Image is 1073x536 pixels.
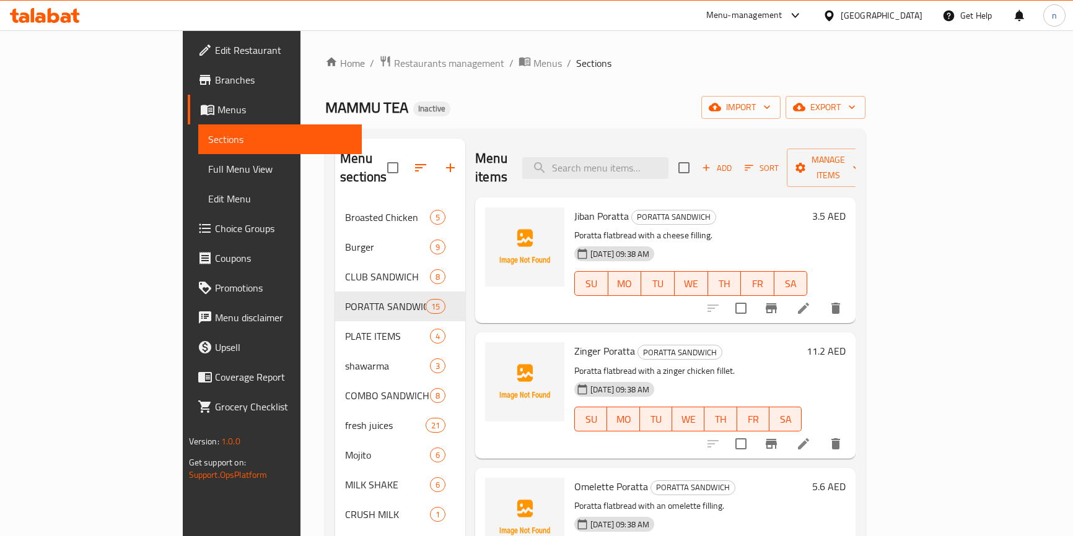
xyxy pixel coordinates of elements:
li: / [567,56,571,71]
span: Select to update [728,431,754,457]
span: Branches [215,72,352,87]
span: TH [709,410,732,428]
button: SA [769,407,802,431]
span: Jiban Poratta [574,207,629,225]
button: Manage items [787,149,870,187]
a: Edit Menu [198,184,362,214]
span: TU [646,275,670,293]
span: COMBO SANDWICH [345,388,430,403]
span: MO [612,410,634,428]
div: COMBO SANDWICH8 [335,381,465,410]
span: Sections [208,132,352,147]
div: shawarma [345,358,430,373]
a: Sections [198,124,362,154]
div: Menu-management [706,8,782,23]
span: MILK SHAKE [345,477,430,492]
div: Broasted Chicken5 [335,202,465,232]
a: Restaurants management [379,55,504,71]
span: 1 [431,509,445,521]
span: Upsell [215,340,352,355]
span: n [1052,9,1057,22]
span: Zinger Poratta [574,342,635,360]
a: Upsell [188,332,362,362]
div: Mojito6 [335,440,465,470]
p: Poratta flatbread with a cheese filling. [574,228,807,243]
li: / [509,56,514,71]
button: delete [821,293,851,323]
a: Edit menu item [796,436,811,451]
div: items [426,299,445,314]
div: items [426,418,445,433]
span: 5 [431,212,445,223]
span: 15 [426,301,445,313]
div: shawarma3 [335,351,465,381]
div: items [430,358,445,373]
span: SA [774,410,797,428]
div: MILK SHAKE6 [335,470,465,499]
span: Full Menu View [208,162,352,176]
a: Coupons [188,243,362,273]
span: 6 [431,449,445,461]
div: [GEOGRAPHIC_DATA] [841,9,922,22]
span: Get support on: [189,454,246,470]
button: TU [640,407,672,431]
div: items [430,329,445,344]
div: PORATTA SANDWICH [637,345,722,360]
span: Grocery Checklist [215,399,352,414]
div: CRUSH MILK1 [335,499,465,529]
a: Support.OpsPlatform [189,467,268,483]
button: delete [821,429,851,459]
span: 21 [426,420,445,431]
p: Poratta flatbread with a zinger chicken fillet. [574,363,802,379]
div: fresh juices21 [335,410,465,440]
h6: 5.6 AED [812,478,846,495]
span: export [795,100,856,115]
div: items [430,507,445,522]
span: WE [680,275,703,293]
h6: 3.5 AED [812,207,846,225]
div: items [430,477,445,492]
button: Branch-specific-item [756,293,786,323]
span: MO [613,275,637,293]
button: TH [708,271,742,296]
span: PORATTA SANDWICH [632,210,716,224]
span: Promotions [215,280,352,295]
span: SU [580,410,602,428]
div: Burger [345,240,430,254]
button: import [701,96,781,119]
span: Select all sections [380,155,406,181]
span: PORATTA SANDWICH [638,345,722,360]
span: Version: [189,433,219,449]
img: Jiban Poratta [485,207,564,287]
span: 4 [431,331,445,342]
img: Zinger Poratta [485,342,564,421]
span: Menu disclaimer [215,310,352,325]
button: MO [607,407,639,431]
div: PORATTA SANDWICH [345,299,426,314]
div: PORATTA SANDWICH [631,210,716,225]
a: Promotions [188,273,362,303]
span: [DATE] 09:38 AM [585,248,654,260]
button: Add section [436,153,465,183]
a: Full Menu View [198,154,362,184]
span: Sections [576,56,611,71]
span: FR [746,275,769,293]
span: [DATE] 09:38 AM [585,519,654,530]
button: FR [741,271,774,296]
p: Poratta flatbread with an omelette filling. [574,498,807,514]
a: Choice Groups [188,214,362,243]
span: Add [700,161,734,175]
span: Manage items [797,152,860,183]
button: MO [608,271,642,296]
div: fresh juices [345,418,426,433]
span: CRUSH MILK [345,507,430,522]
div: Mojito [345,447,430,462]
span: Select to update [728,295,754,321]
button: export [786,96,865,119]
span: 1.0.0 [221,433,240,449]
input: search [522,157,668,179]
span: CLUB SANDWICH [345,269,430,284]
div: PLATE ITEMS4 [335,321,465,351]
a: Edit Restaurant [188,35,362,65]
